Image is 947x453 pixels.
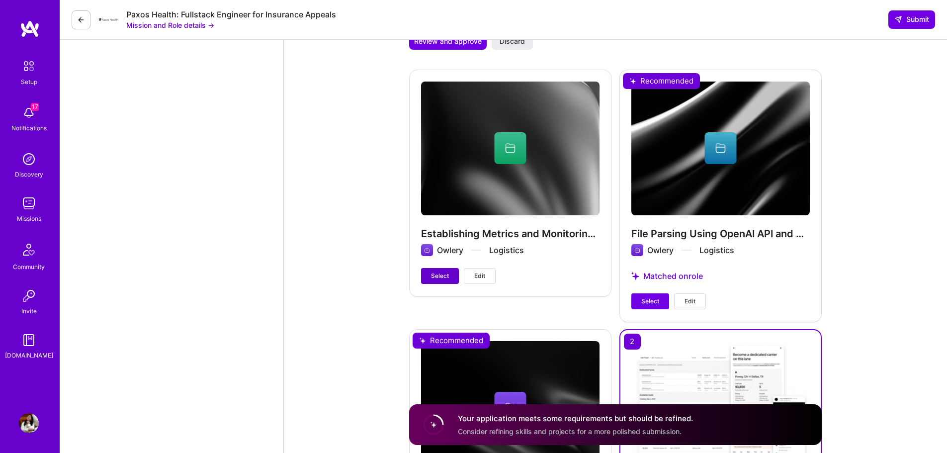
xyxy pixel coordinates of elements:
[492,33,533,50] button: Discard
[19,413,39,433] img: User Avatar
[19,286,39,306] img: Invite
[126,9,336,20] div: Paxos Health: Fullstack Engineer for Insurance Appeals
[431,272,449,280] span: Select
[20,20,40,38] img: logo
[19,149,39,169] img: discovery
[5,350,53,361] div: [DOMAIN_NAME]
[414,36,482,46] span: Review and approve
[458,413,693,424] h4: Your application meets some requirements but should be refined.
[126,20,214,30] button: Mission and Role details →
[17,238,41,262] img: Community
[77,16,85,24] i: icon LeftArrowDark
[21,77,37,87] div: Setup
[894,15,902,23] i: icon SendLight
[500,36,525,46] span: Discard
[16,413,41,433] a: User Avatar
[421,268,459,284] button: Select
[631,293,669,309] button: Select
[19,103,39,123] img: bell
[888,10,935,28] div: null
[15,169,43,180] div: Discovery
[894,14,929,24] span: Submit
[31,103,39,111] span: 17
[409,33,487,50] button: Review and approve
[888,10,935,28] button: Submit
[464,268,496,284] button: Edit
[458,427,682,435] span: Consider refining skills and projects for a more polished submission.
[641,297,659,306] span: Select
[19,330,39,350] img: guide book
[11,123,47,133] div: Notifications
[685,297,695,306] span: Edit
[21,306,37,316] div: Invite
[98,17,118,22] img: Company Logo
[13,262,45,272] div: Community
[674,293,706,309] button: Edit
[19,193,39,213] img: teamwork
[18,56,39,77] img: setup
[17,213,41,224] div: Missions
[474,272,485,280] span: Edit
